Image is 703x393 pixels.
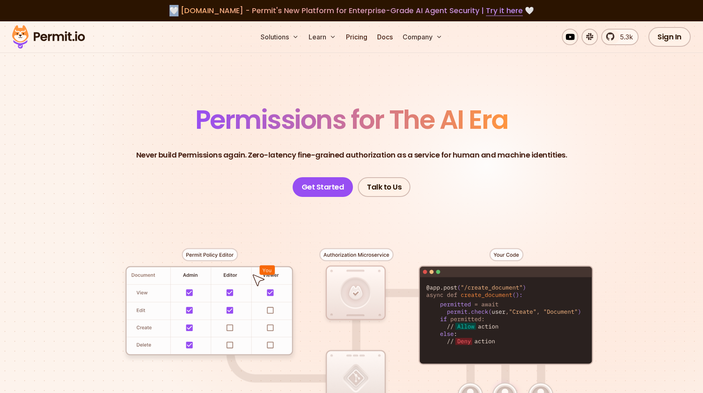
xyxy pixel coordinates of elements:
[20,5,683,16] div: 🤍 🤍
[181,5,523,16] span: [DOMAIN_NAME] - Permit's New Platform for Enterprise-Grade AI Agent Security |
[399,29,446,45] button: Company
[136,149,567,161] p: Never build Permissions again. Zero-latency fine-grained authorization as a service for human and...
[615,32,633,42] span: 5.3k
[374,29,396,45] a: Docs
[257,29,302,45] button: Solutions
[195,101,508,138] span: Permissions for The AI Era
[305,29,339,45] button: Learn
[486,5,523,16] a: Try it here
[343,29,371,45] a: Pricing
[601,29,639,45] a: 5.3k
[293,177,353,197] a: Get Started
[648,27,691,47] a: Sign In
[358,177,410,197] a: Talk to Us
[8,23,89,51] img: Permit logo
